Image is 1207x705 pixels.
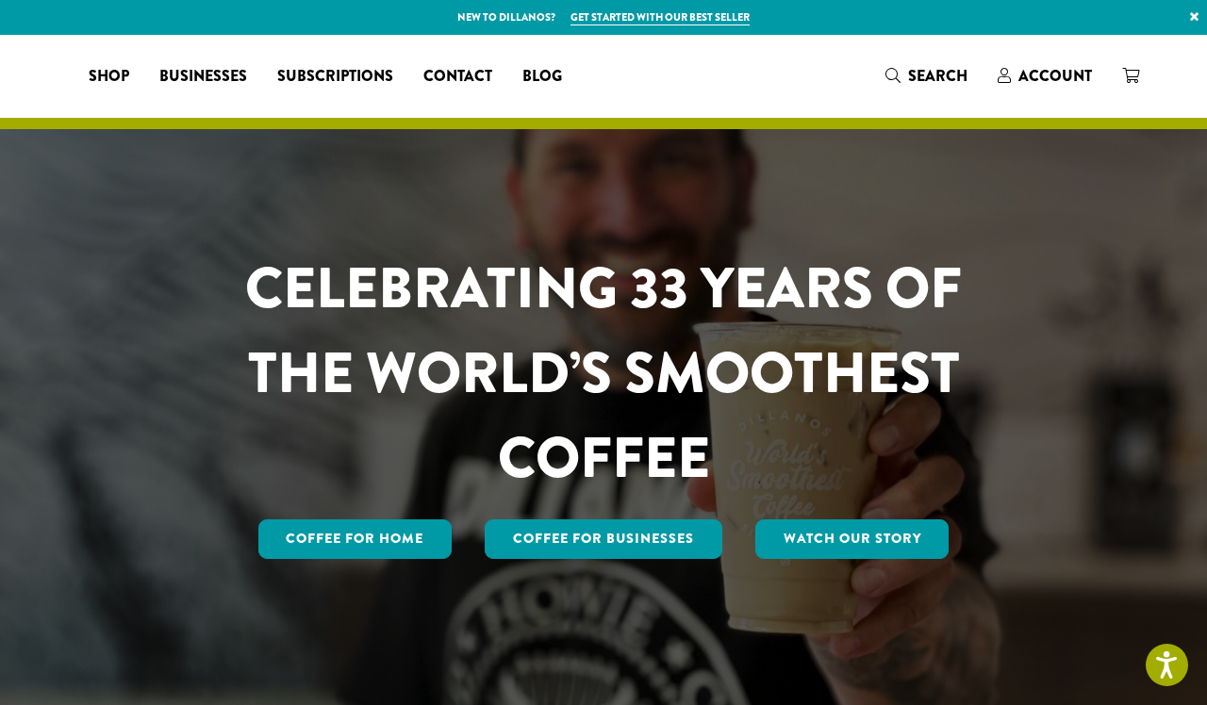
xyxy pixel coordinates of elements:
[89,65,129,89] span: Shop
[755,519,950,559] a: Watch Our Story
[1018,65,1092,87] span: Account
[190,246,1017,500] h1: CELEBRATING 33 YEARS OF THE WORLD’S SMOOTHEST COFFEE
[522,65,562,89] span: Blog
[258,519,453,559] a: Coffee for Home
[277,65,393,89] span: Subscriptions
[570,9,750,25] a: Get started with our best seller
[74,61,144,91] a: Shop
[159,65,247,89] span: Businesses
[908,65,967,87] span: Search
[485,519,722,559] a: Coffee For Businesses
[870,60,983,91] a: Search
[423,65,492,89] span: Contact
